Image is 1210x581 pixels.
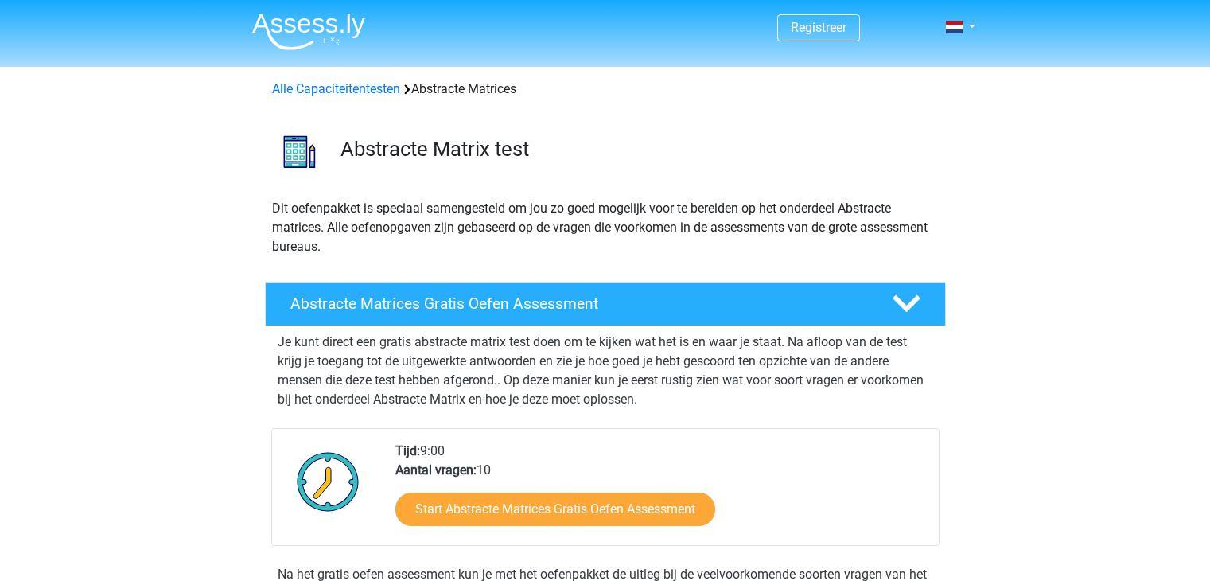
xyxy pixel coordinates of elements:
div: Abstracte Matrices [266,80,945,99]
a: Registreer [791,20,846,35]
h4: Abstracte Matrices Gratis Oefen Assessment [290,294,866,313]
b: Tijd: [395,443,420,458]
img: Klok [288,442,368,521]
b: Aantal vragen: [395,462,477,478]
img: abstracte matrices [266,118,333,185]
a: Abstracte Matrices Gratis Oefen Assessment [259,282,952,326]
h3: Abstracte Matrix test [340,137,933,162]
a: Alle Capaciteitentesten [272,81,400,96]
img: Assessly [252,13,365,50]
div: 9:00 10 [383,442,938,545]
p: Dit oefenpakket is speciaal samengesteld om jou zo goed mogelijk voor te bereiden op het onderdee... [272,199,939,256]
p: Je kunt direct een gratis abstracte matrix test doen om te kijken wat het is en waar je staat. Na... [278,333,933,409]
a: Start Abstracte Matrices Gratis Oefen Assessment [395,493,715,526]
